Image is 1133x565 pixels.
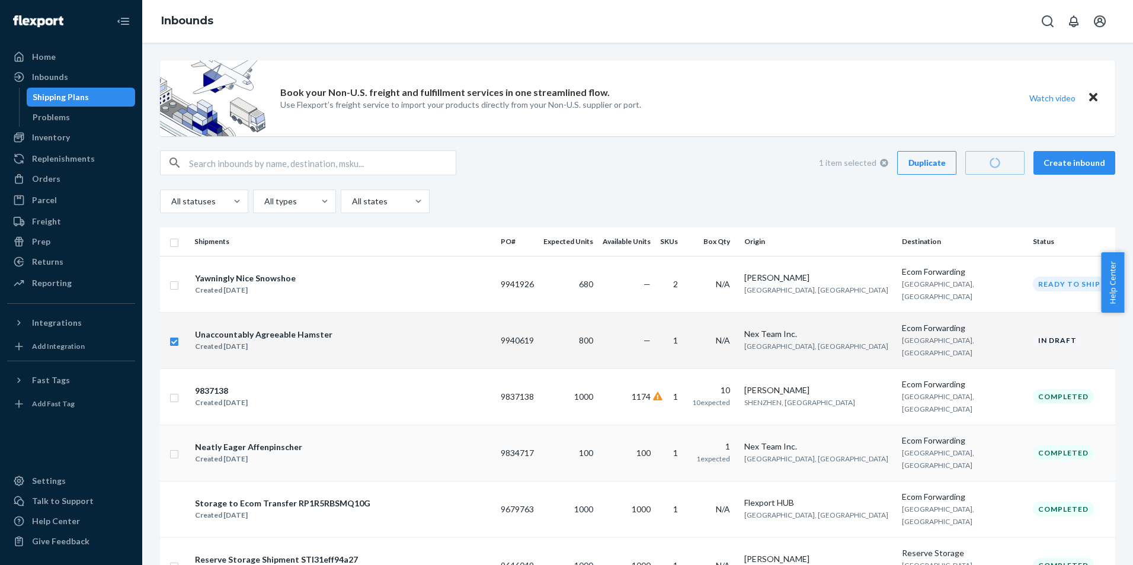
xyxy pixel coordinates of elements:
img: Flexport logo [13,15,63,27]
a: Freight [7,212,135,231]
span: [GEOGRAPHIC_DATA], [GEOGRAPHIC_DATA] [902,336,974,357]
div: [PERSON_NAME] [744,553,892,565]
button: Close Navigation [111,9,135,33]
th: Expected Units [539,227,598,256]
div: Talk to Support [32,495,94,507]
span: 1 expected [696,454,730,463]
span: [GEOGRAPHIC_DATA], [GEOGRAPHIC_DATA] [744,285,888,294]
button: Integrations [7,313,135,332]
a: Replenishments [7,149,135,168]
td: 9940619 [496,312,539,368]
p: Use Flexport’s freight service to import your products directly from your Non-U.S. supplier or port. [280,99,641,111]
a: Talk to Support [7,492,135,511]
span: 1 [673,335,678,345]
span: 1000 [574,504,593,514]
span: [GEOGRAPHIC_DATA], [GEOGRAPHIC_DATA] [744,342,888,351]
div: Fast Tags [32,374,70,386]
div: [PERSON_NAME] [744,272,892,284]
span: SHENZHEN, [GEOGRAPHIC_DATA] [744,398,855,407]
span: 800 [579,335,593,345]
td: 9679763 [496,481,539,537]
button: Watch video [1022,89,1083,107]
div: 9837138 [195,385,248,397]
div: Shipping Plans [33,91,89,103]
a: Add Fast Tag [7,394,135,413]
div: In draft [1033,333,1082,348]
a: Home [7,47,135,66]
div: Orders [32,173,60,185]
td: 9834717 [496,425,539,481]
button: Fast Tags [7,371,135,390]
div: Integrations [32,317,82,329]
span: 1000 [632,504,651,514]
div: Neatly Eager Affenpinscher [195,441,302,453]
a: Prep [7,232,135,251]
span: — [644,335,651,345]
a: Inventory [7,128,135,147]
div: 1 item selected [819,151,888,175]
div: Ecom Forwarding [902,266,1023,278]
span: N/A [716,504,730,514]
div: Ready to ship [1033,277,1106,291]
button: Duplicate [897,151,956,175]
button: Help Center [1101,252,1124,313]
div: Created [DATE] [195,509,370,521]
th: Destination [897,227,1028,256]
a: Add Integration [7,337,135,356]
button: Create inbound [1033,151,1115,175]
ol: breadcrumbs [152,4,223,38]
div: Created [DATE] [195,397,248,409]
div: Nex Team Inc. [744,328,892,340]
span: [GEOGRAPHIC_DATA], [GEOGRAPHIC_DATA] [902,280,974,301]
span: 2 [673,279,678,289]
div: Home [32,51,56,63]
span: 1 [673,504,678,514]
button: Close [1086,89,1101,107]
td: 9837138 [496,368,539,425]
span: 680 [579,279,593,289]
input: Search inbounds by name, destination, msku... [189,151,456,175]
a: Help Center [7,512,135,531]
div: Inbounds [32,71,68,83]
div: Help Center [32,515,80,527]
a: Shipping Plans [27,88,136,107]
span: 100 [636,448,651,458]
div: Created [DATE] [195,341,332,352]
a: Settings [7,471,135,490]
th: Shipments [190,227,496,256]
div: [PERSON_NAME] [744,384,892,396]
div: Add Integration [32,341,85,351]
span: 1000 [574,391,593,402]
th: Origin [740,227,897,256]
span: 100 [579,448,593,458]
div: Reserve Storage [902,547,1023,559]
button: Open Search Box [1036,9,1060,33]
div: Ecom Forwarding [902,491,1023,503]
a: Parcel [7,191,135,210]
th: Box Qty [687,227,740,256]
div: Storage to Ecom Transfer RP1R5RBSMQ10G [195,497,370,509]
div: Parcel [32,194,57,206]
span: 1174 [632,391,651,402]
a: Reporting [7,274,135,293]
div: Created [DATE] [195,453,302,465]
div: Problems [33,111,70,123]
div: Add Fast Tag [32,399,75,409]
span: [GEOGRAPHIC_DATA], [GEOGRAPHIC_DATA] [744,454,888,463]
span: 1 [673,448,678,458]
th: SKUs [655,227,687,256]
span: — [644,279,651,289]
div: Prep [32,236,50,248]
div: Ecom Forwarding [902,435,1023,447]
p: Book your Non-U.S. freight and fulfillment services in one streamlined flow. [280,86,610,99]
span: [GEOGRAPHIC_DATA], [GEOGRAPHIC_DATA] [902,448,974,470]
div: Give Feedback [32,535,89,547]
span: [GEOGRAPHIC_DATA], [GEOGRAPHIC_DATA] [902,392,974,413]
th: Status [1028,227,1115,256]
span: [GEOGRAPHIC_DATA], [GEOGRAPHIC_DATA] [744,511,888,519]
div: Returns [32,256,63,268]
div: Completed [1033,502,1094,516]
div: 1 [692,441,730,452]
span: [GEOGRAPHIC_DATA], [GEOGRAPHIC_DATA] [902,505,974,526]
a: Orders [7,169,135,188]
